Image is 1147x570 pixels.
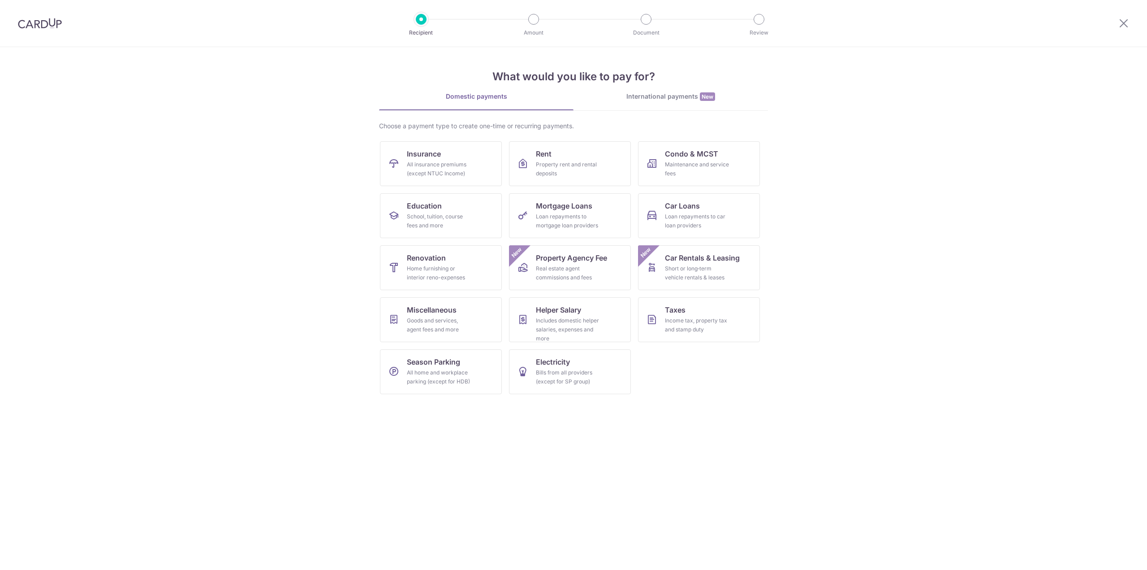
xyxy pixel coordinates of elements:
a: InsuranceAll insurance premiums (except NTUC Income) [380,141,502,186]
span: Miscellaneous [407,305,457,315]
a: Season ParkingAll home and workplace parking (except for HDB) [380,349,502,394]
div: All insurance premiums (except NTUC Income) [407,160,471,178]
p: Document [613,28,679,37]
a: Car Rentals & LeasingShort or long‑term vehicle rentals & leasesNew [638,245,760,290]
div: Loan repayments to mortgage loan providers [536,212,600,230]
iframe: Opens a widget where you can find more information [1090,543,1138,566]
span: Car Loans [665,200,700,211]
a: ElectricityBills from all providers (except for SP group) [509,349,631,394]
span: Taxes [665,305,686,315]
div: Bills from all providers (except for SP group) [536,368,600,386]
h4: What would you like to pay for? [379,69,768,85]
div: Income tax, property tax and stamp duty [665,316,729,334]
div: All home and workplace parking (except for HDB) [407,368,471,386]
a: EducationSchool, tuition, course fees and more [380,193,502,238]
span: Education [407,200,442,211]
div: Property rent and rental deposits [536,160,600,178]
span: Rent [536,148,552,159]
div: Home furnishing or interior reno-expenses [407,264,471,282]
a: TaxesIncome tax, property tax and stamp duty [638,297,760,342]
p: Review [726,28,792,37]
a: Helper SalaryIncludes domestic helper salaries, expenses and more [509,297,631,342]
span: Season Parking [407,357,460,367]
div: Short or long‑term vehicle rentals & leases [665,264,729,282]
a: Property Agency FeeReal estate agent commissions and feesNew [509,245,631,290]
a: Mortgage LoansLoan repayments to mortgage loan providers [509,193,631,238]
a: Condo & MCSTMaintenance and service fees [638,141,760,186]
div: Domestic payments [379,92,573,101]
span: Electricity [536,357,570,367]
div: Real estate agent commissions and fees [536,264,600,282]
div: Choose a payment type to create one-time or recurring payments. [379,122,768,131]
a: RenovationHome furnishing or interior reno-expenses [380,245,502,290]
span: Car Rentals & Leasing [665,252,740,263]
span: Property Agency Fee [536,252,607,263]
div: International payments [573,92,768,101]
span: Renovation [407,252,446,263]
a: RentProperty rent and rental deposits [509,141,631,186]
span: Insurance [407,148,441,159]
div: School, tuition, course fees and more [407,212,471,230]
span: Condo & MCST [665,148,718,159]
div: Goods and services, agent fees and more [407,316,471,334]
p: Amount [500,28,567,37]
p: Recipient [388,28,454,37]
span: New [638,245,653,260]
a: Car LoansLoan repayments to car loan providers [638,193,760,238]
div: Includes domestic helper salaries, expenses and more [536,316,600,343]
div: Maintenance and service fees [665,160,729,178]
img: CardUp [18,18,62,29]
span: Mortgage Loans [536,200,592,211]
a: MiscellaneousGoods and services, agent fees and more [380,297,502,342]
span: Helper Salary [536,305,581,315]
span: New [700,92,715,101]
span: New [509,245,524,260]
div: Loan repayments to car loan providers [665,212,729,230]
